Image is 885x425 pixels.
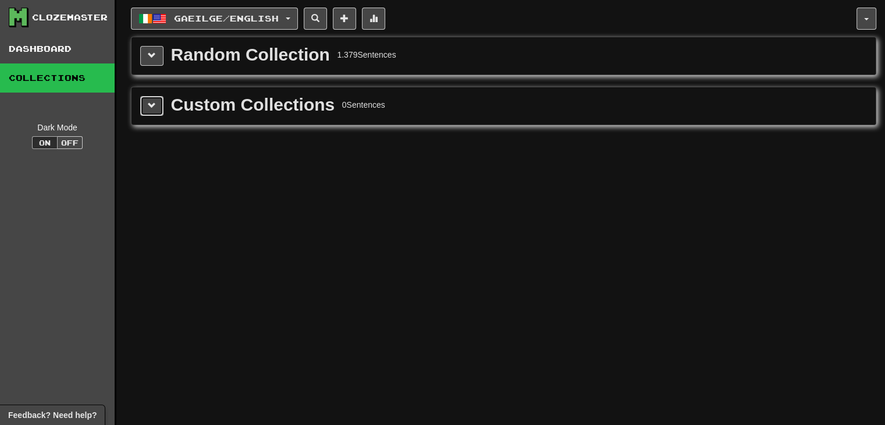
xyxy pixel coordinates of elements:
[32,136,58,149] button: On
[57,136,83,149] button: Off
[333,8,356,30] button: Add sentence to collection
[304,8,327,30] button: Search sentences
[32,12,108,23] div: Clozemaster
[9,122,106,133] div: Dark Mode
[171,46,330,63] div: Random Collection
[337,49,396,61] div: 1.379 Sentences
[8,409,97,421] span: Open feedback widget
[362,8,385,30] button: More stats
[174,13,279,23] span: Gaeilge / English
[131,8,298,30] button: Gaeilge/English
[171,96,335,114] div: Custom Collections
[342,99,385,111] div: 0 Sentences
